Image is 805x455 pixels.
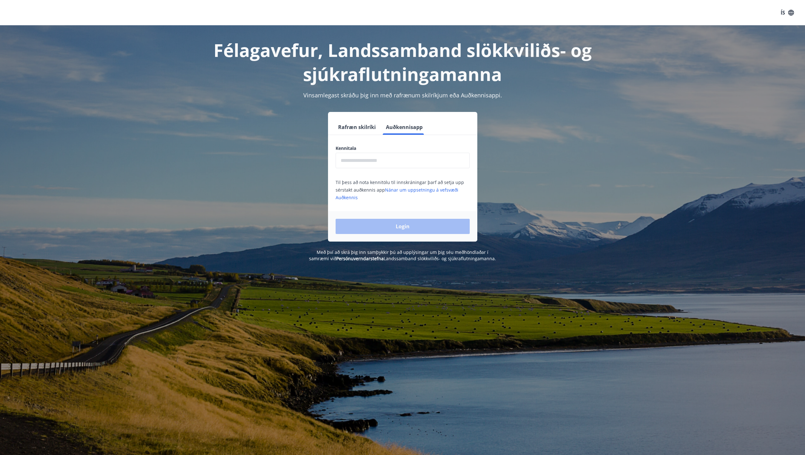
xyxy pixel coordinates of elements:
button: ÍS [777,7,797,18]
label: Kennitala [336,145,470,151]
button: Auðkennisapp [383,120,425,135]
span: Með því að skrá þig inn samþykkir þú að upplýsingar um þig séu meðhöndlaðar í samræmi við Landssa... [309,249,496,261]
a: Persónuverndarstefna [336,255,384,261]
a: Nánar um uppsetningu á vefsvæði Auðkennis [336,187,458,200]
span: Til þess að nota kennitölu til innskráningar þarf að setja upp sérstakt auðkennis app [336,179,464,200]
span: Vinsamlegast skráðu þig inn með rafrænum skilríkjum eða Auðkennisappi. [303,91,502,99]
button: Rafræn skilríki [336,120,378,135]
h1: Félagavefur, Landssamband slökkviliðs- og sjúkraflutningamanna [183,38,623,86]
